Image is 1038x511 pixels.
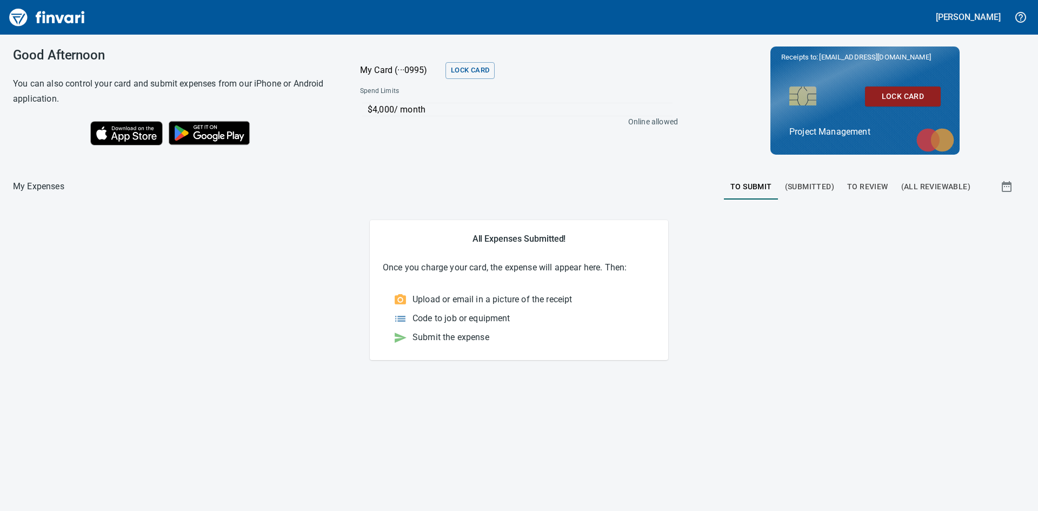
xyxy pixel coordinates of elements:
p: Once you charge your card, the expense will appear here. Then: [383,261,655,274]
p: Upload or email in a picture of the receipt [412,293,572,306]
span: To Review [847,180,888,194]
span: Spend Limits [360,86,537,97]
button: Show transactions within a particular date range [990,174,1025,200]
p: Submit the expense [412,331,489,344]
img: Finvari [6,4,88,30]
nav: breadcrumb [13,180,64,193]
p: $4,000 / month [368,103,673,116]
p: My Expenses [13,180,64,193]
p: My Card (···0995) [360,64,441,77]
button: Lock Card [865,87,941,107]
img: mastercard.svg [911,123,960,157]
p: Code to job or equipment [412,312,510,325]
p: Project Management [789,125,941,138]
p: Online allowed [351,116,678,127]
span: (Submitted) [785,180,834,194]
button: Lock Card [445,62,495,79]
button: [PERSON_NAME] [933,9,1003,25]
h5: [PERSON_NAME] [936,11,1001,23]
span: (All Reviewable) [901,180,970,194]
span: Lock Card [451,64,489,77]
span: [EMAIL_ADDRESS][DOMAIN_NAME] [818,52,931,62]
h3: Good Afternoon [13,48,333,63]
span: To Submit [730,180,772,194]
p: Receipts to: [781,52,949,63]
h5: All Expenses Submitted! [383,233,655,244]
span: Lock Card [874,90,932,103]
img: Download on the App Store [90,121,163,145]
img: Get it on Google Play [163,115,256,151]
h6: You can also control your card and submit expenses from our iPhone or Android application. [13,76,333,107]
